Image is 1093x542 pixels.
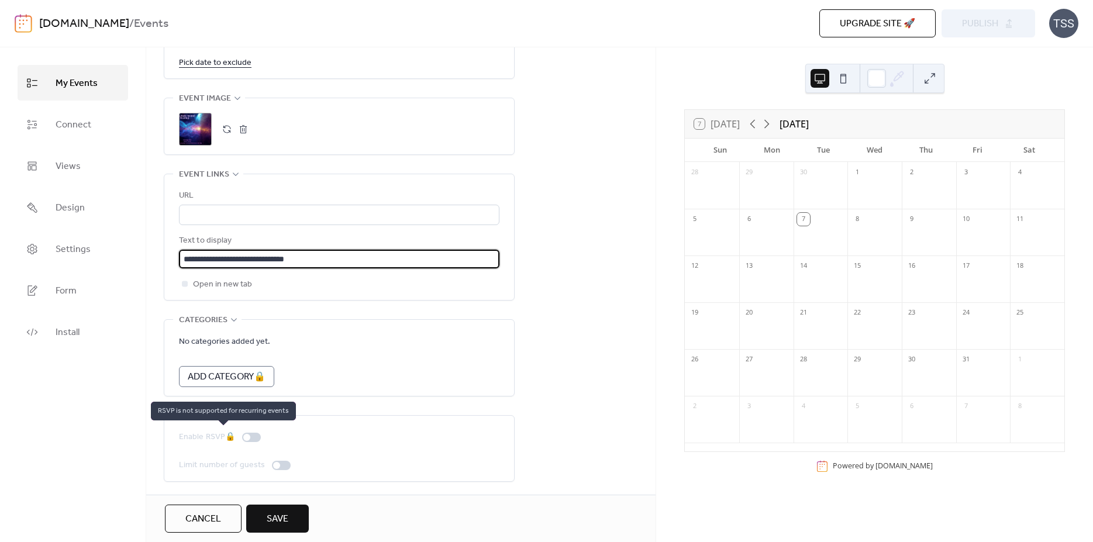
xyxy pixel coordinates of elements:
div: 2 [905,166,918,179]
div: Fri [952,139,1004,162]
div: 4 [797,400,810,413]
a: [DOMAIN_NAME] [39,13,129,35]
span: Categories [179,313,227,327]
div: 20 [743,306,756,319]
div: 9 [905,213,918,226]
a: [DOMAIN_NAME] [875,461,933,471]
div: Sat [1004,139,1055,162]
button: Upgrade site 🚀 [819,9,936,37]
div: 21 [797,306,810,319]
a: Install [18,314,128,350]
div: 25 [1013,306,1026,319]
div: URL [179,189,497,203]
div: 24 [960,306,973,319]
div: 7 [960,400,973,413]
div: 13 [743,260,756,272]
div: 8 [851,213,864,226]
div: 28 [797,353,810,366]
div: 14 [797,260,810,272]
a: Form [18,272,128,308]
div: 18 [1013,260,1026,272]
div: Powered by [833,461,933,471]
div: 27 [743,353,756,366]
img: logo [15,14,32,33]
div: 19 [688,306,701,319]
div: 12 [688,260,701,272]
div: 30 [905,353,918,366]
div: 5 [851,400,864,413]
div: 3 [960,166,973,179]
div: TSS [1049,9,1078,38]
div: 1 [1013,353,1026,366]
a: Connect [18,106,128,142]
span: Pick date to exclude [179,56,251,70]
div: Thu [901,139,952,162]
b: / [129,13,134,35]
div: [DATE] [780,117,809,131]
div: 3 [743,400,756,413]
span: Upgrade site 🚀 [840,17,915,31]
button: Cancel [165,505,242,533]
a: Design [18,189,128,225]
div: 6 [743,213,756,226]
div: Tue [798,139,849,162]
a: Settings [18,231,128,267]
div: 6 [905,400,918,413]
span: My Events [56,74,98,92]
div: Text to display [179,234,497,248]
div: 26 [688,353,701,366]
button: Save [246,505,309,533]
span: Form [56,282,77,300]
span: No categories added yet. [179,335,270,349]
div: Mon [746,139,797,162]
div: 11 [1013,213,1026,226]
span: Event links [179,168,229,182]
span: Event image [179,92,231,106]
span: Views [56,157,81,175]
b: Events [134,13,168,35]
span: Design [56,199,85,217]
div: 17 [960,260,973,272]
span: Cancel [185,512,221,526]
div: 4 [1013,166,1026,179]
div: 5 [688,213,701,226]
div: 30 [797,166,810,179]
div: 29 [851,353,864,366]
span: Save [267,512,288,526]
span: Settings [56,240,91,258]
div: ; [179,113,212,146]
a: My Events [18,65,128,101]
div: 2 [688,400,701,413]
span: Open in new tab [193,278,252,292]
div: 28 [688,166,701,179]
div: 29 [743,166,756,179]
div: 10 [960,213,973,226]
div: 1 [851,166,864,179]
span: RSVP is not supported for recurring events [151,402,296,420]
div: Limit number of guests [179,458,265,472]
div: Wed [849,139,901,162]
span: RSVP [179,409,198,423]
div: 15 [851,260,864,272]
div: 8 [1013,400,1026,413]
div: 22 [851,306,864,319]
div: Sun [694,139,746,162]
span: Connect [56,116,91,134]
div: 16 [905,260,918,272]
div: 7 [797,213,810,226]
span: Install [56,323,80,341]
a: Views [18,148,128,184]
div: 31 [960,353,973,366]
div: 23 [905,306,918,319]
